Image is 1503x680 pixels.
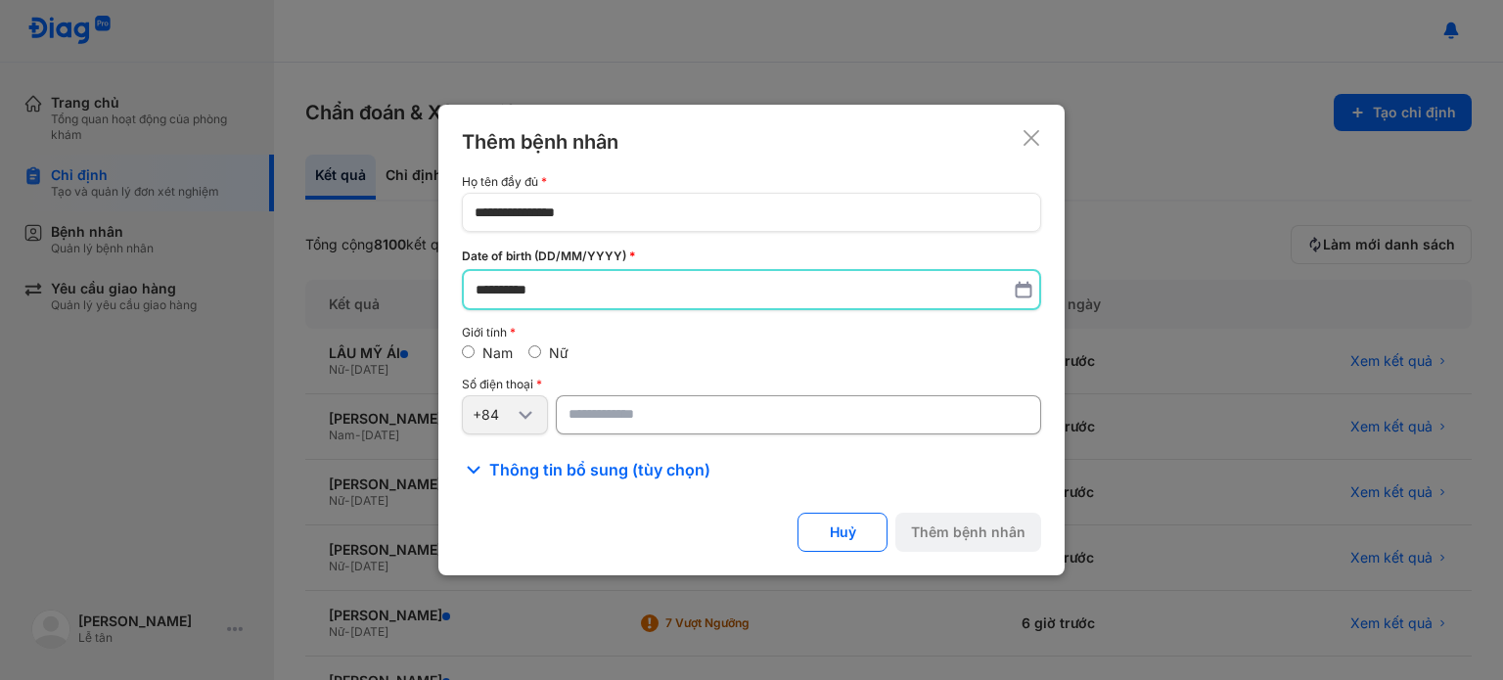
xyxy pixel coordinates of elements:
label: Nữ [549,344,569,361]
div: Date of birth (DD/MM/YYYY) [462,248,1041,265]
button: Huỷ [797,513,888,552]
label: Nam [482,344,513,361]
button: Thêm bệnh nhân [895,513,1041,552]
div: Giới tính [462,326,1041,340]
div: Thêm bệnh nhân [462,128,618,156]
div: Họ tên đầy đủ [462,175,1041,189]
span: Thông tin bổ sung (tùy chọn) [489,458,710,481]
div: Số điện thoại [462,378,1041,391]
div: +84 [473,406,514,424]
